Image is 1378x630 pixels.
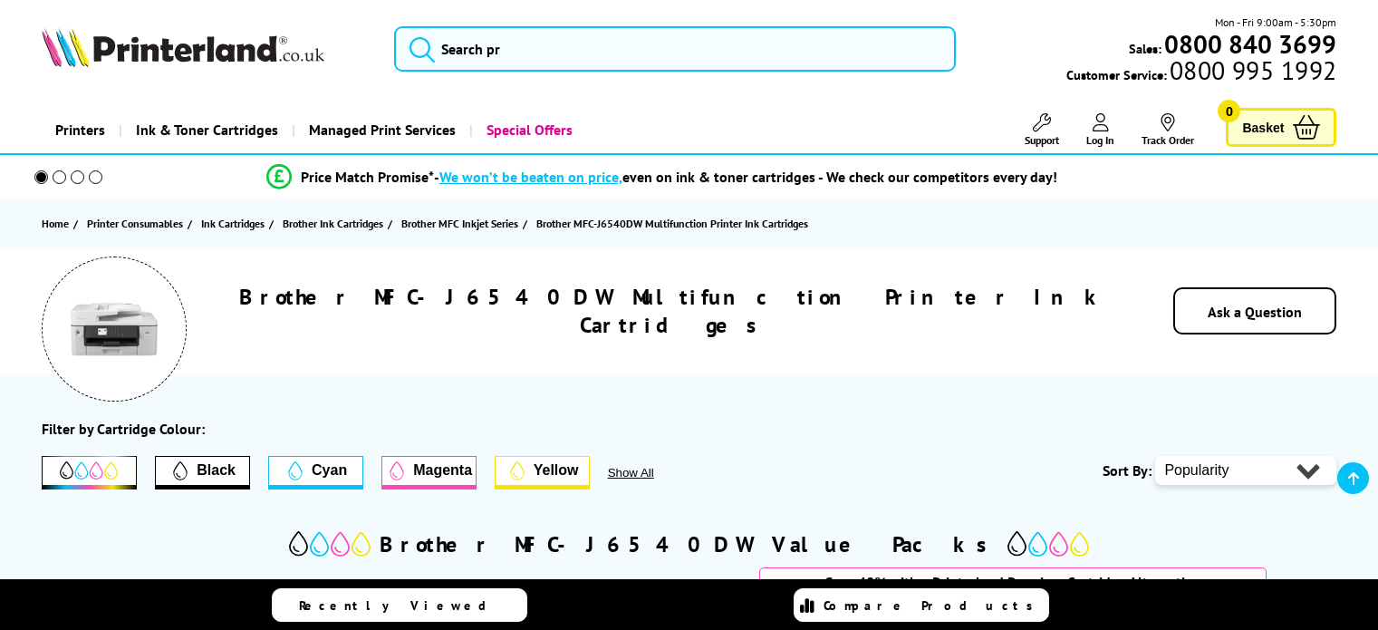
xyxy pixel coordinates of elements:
[283,214,383,233] span: Brother Ink Cartridges
[1242,115,1284,140] span: Basket
[301,168,434,186] span: Price Match Promise*
[1025,133,1059,147] span: Support
[1129,40,1161,57] span: Sales:
[201,214,269,233] a: Ink Cartridges
[42,420,205,438] div: Filter by Cartridge Colour:
[272,588,527,622] a: Recently Viewed
[794,588,1049,622] a: Compare Products
[155,456,250,489] button: Filter by Black
[283,214,388,233] a: Brother Ink Cartridges
[824,597,1043,614] span: Compare Products
[401,214,518,233] span: Brother MFC Inkjet Series
[380,530,998,558] h2: Brother MFC-J6540DW Value Packs
[1161,35,1336,53] a: 0800 840 3699
[469,107,586,153] a: Special Offers
[381,456,477,489] button: Magenta
[201,214,265,233] span: Ink Cartridges
[312,462,347,479] span: Cyan
[608,466,703,480] button: Show All
[1226,108,1336,147] a: Basket 0
[439,168,622,186] span: We won’t be beaten on price,
[759,567,1267,596] div: Save 40% with a Printerland Premium Cartridge Alternative
[1025,113,1059,147] a: Support
[1142,113,1194,147] a: Track Order
[1215,14,1336,31] span: Mon - Fri 9:00am - 5:30pm
[401,214,523,233] a: Brother MFC Inkjet Series
[42,27,371,71] a: Printerland Logo
[87,214,183,233] span: Printer Consumables
[1167,62,1336,79] span: 0800 995 1992
[42,214,73,233] a: Home
[69,284,159,374] img: Brother MFC-J6540DW Multifunction Printer Ink Cartridges
[238,283,1108,339] h1: Brother MFC-J6540DW Multifunction Printer Ink Cartridges
[394,26,956,72] input: Search pr
[1086,113,1114,147] a: Log In
[87,214,188,233] a: Printer Consumables
[292,107,469,153] a: Managed Print Services
[495,456,590,489] button: Yellow
[413,462,472,479] span: Magenta
[42,107,119,153] a: Printers
[1066,62,1336,83] span: Customer Service:
[1164,27,1336,61] b: 0800 840 3699
[536,217,808,230] span: Brother MFC-J6540DW Multifunction Printer Ink Cartridges
[9,161,1315,193] li: modal_Promise
[197,462,236,479] span: Black
[136,107,278,153] span: Ink & Toner Cartridges
[42,27,324,67] img: Printerland Logo
[268,456,363,489] button: Cyan
[1086,133,1114,147] span: Log In
[1208,303,1302,321] a: Ask a Question
[434,168,1057,186] div: - even on ink & toner cartridges - We check our competitors every day!
[119,107,292,153] a: Ink & Toner Cartridges
[299,597,505,614] span: Recently Viewed
[534,462,579,479] span: Yellow
[1218,100,1240,122] span: 0
[1103,461,1152,480] span: Sort By:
